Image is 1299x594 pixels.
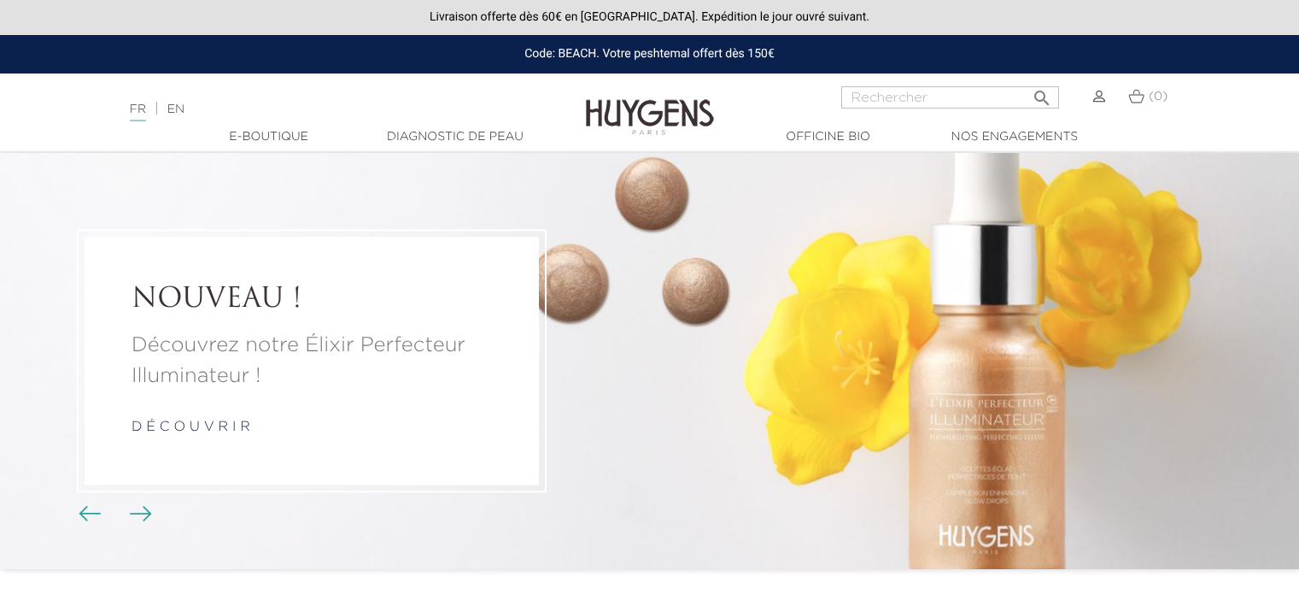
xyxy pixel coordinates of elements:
[743,128,914,146] a: Officine Bio
[841,86,1059,109] input: Rechercher
[132,285,492,317] a: NOUVEAU !
[1149,91,1167,103] span: (0)
[132,421,250,434] a: d é c o u v r i r
[130,103,146,121] a: FR
[586,72,714,138] img: Huygens
[1032,83,1052,103] i: 
[132,330,492,391] a: Découvrez notre Élixir Perfecteur Illuminateur !
[121,99,529,120] div: |
[167,103,184,115] a: EN
[184,128,354,146] a: E-Boutique
[85,502,141,527] div: Boutons du carrousel
[370,128,541,146] a: Diagnostic de peau
[929,128,1100,146] a: Nos engagements
[1027,81,1057,104] button: 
